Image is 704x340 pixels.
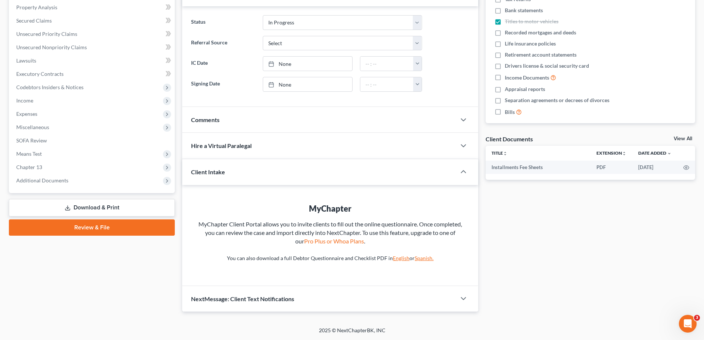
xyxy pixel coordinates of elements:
[263,57,352,71] a: None
[596,150,626,156] a: Extensionunfold_more
[187,15,259,30] label: Status
[505,62,589,70] span: Drivers license & social security card
[505,29,576,36] span: Recorded mortgages and deeds
[505,40,556,47] span: Life insurance policies
[486,161,591,174] td: Installments Fee Sheets
[10,27,175,41] a: Unsecured Priority Claims
[10,54,175,67] a: Lawsuits
[9,219,175,236] a: Review & File
[393,255,409,261] a: English
[16,84,84,90] span: Codebtors Insiders & Notices
[632,161,677,174] td: [DATE]
[16,111,37,117] span: Expenses
[360,57,414,71] input: -- : --
[694,315,700,321] span: 3
[10,14,175,27] a: Secured Claims
[16,124,49,130] span: Miscellaneous
[10,134,175,147] a: SOFA Review
[197,255,463,262] p: You can also download a full Debtor Questionnaire and Checklist PDF in or
[591,161,632,174] td: PDF
[187,56,259,71] label: IC Date
[679,315,697,333] iframe: Intercom live chat
[16,44,87,50] span: Unsecured Nonpriority Claims
[16,164,42,170] span: Chapter 13
[622,151,626,156] i: unfold_more
[16,31,77,37] span: Unsecured Priority Claims
[492,150,507,156] a: Titleunfold_more
[263,77,352,91] a: None
[191,116,220,123] span: Comments
[10,41,175,54] a: Unsecured Nonpriority Claims
[10,67,175,81] a: Executory Contracts
[16,71,64,77] span: Executory Contracts
[16,151,42,157] span: Means Test
[142,327,563,340] div: 2025 © NextChapterBK, INC
[503,151,507,156] i: unfold_more
[505,85,545,93] span: Appraisal reports
[505,51,577,58] span: Retirement account statements
[638,150,671,156] a: Date Added expand_more
[505,97,609,104] span: Separation agreements or decrees of divorces
[16,137,47,144] span: SOFA Review
[505,7,543,14] span: Bank statements
[16,97,33,104] span: Income
[187,36,259,51] label: Referral Source
[674,136,692,141] a: View All
[16,57,36,64] span: Lawsuits
[198,221,462,245] span: MyChapter Client Portal allows you to invite clients to fill out the online questionnaire. Once c...
[191,295,294,302] span: NextMessage: Client Text Notifications
[197,203,463,214] div: MyChapter
[360,77,414,91] input: -- : --
[304,238,364,245] a: Pro Plus or Whoa Plans
[505,74,549,81] span: Income Documents
[16,177,68,184] span: Additional Documents
[16,17,52,24] span: Secured Claims
[187,77,259,92] label: Signing Date
[505,108,515,116] span: Bills
[486,135,533,143] div: Client Documents
[191,142,252,149] span: Hire a Virtual Paralegal
[191,168,225,175] span: Client Intake
[505,18,558,25] span: Titles to motor vehicles
[667,151,671,156] i: expand_more
[9,199,175,216] a: Download & Print
[415,255,433,261] a: Spanish.
[10,1,175,14] a: Property Analysis
[16,4,57,10] span: Property Analysis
